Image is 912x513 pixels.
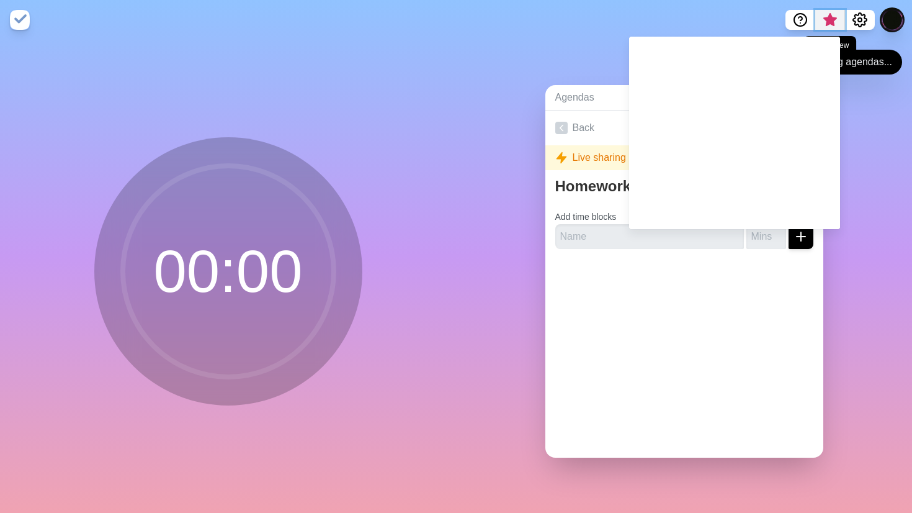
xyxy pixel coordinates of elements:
button: Settings [845,10,875,30]
button: What’s new [815,10,845,30]
img: timeblocks logo [10,10,30,30]
a: Agendas [545,85,684,111]
div: Live sharing [545,145,823,170]
a: Back [545,111,823,145]
input: Name [555,224,744,249]
input: Mins [746,224,786,249]
button: Help [785,10,815,30]
label: Add time blocks [555,212,617,222]
span: Syncing agendas... [808,55,892,70]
